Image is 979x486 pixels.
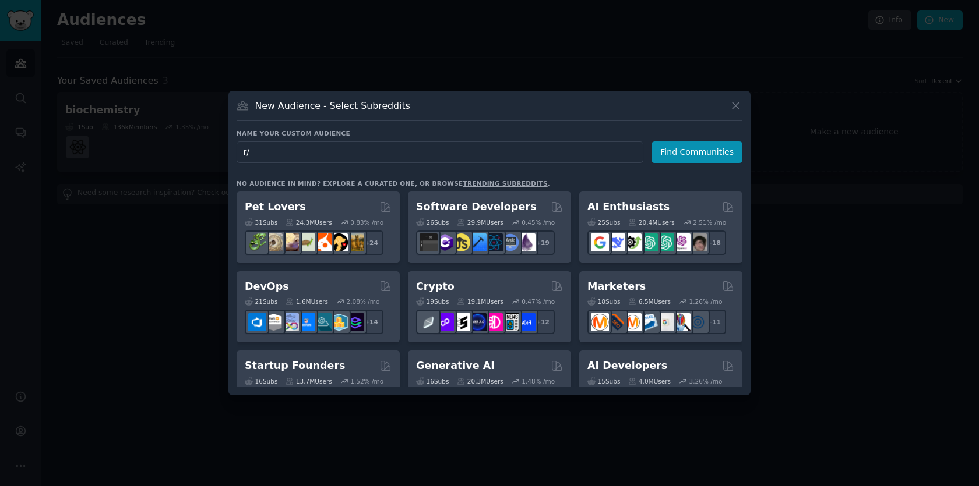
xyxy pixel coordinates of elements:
h2: AI Developers [587,359,667,373]
div: 1.48 % /mo [522,377,555,385]
div: 19.1M Users [457,297,503,306]
div: 26 Sub s [416,218,449,226]
div: + 24 [359,230,383,255]
div: 31 Sub s [245,218,277,226]
div: + 18 [702,230,726,255]
div: 16 Sub s [416,377,449,385]
img: ArtificalIntelligence [689,233,707,251]
img: bigseo [607,313,625,331]
h2: Crypto [416,279,455,294]
img: content_marketing [591,313,609,331]
div: 0.47 % /mo [522,297,555,306]
img: GoogleGeminiAI [591,233,609,251]
img: chatgpt_promptDesign [640,233,658,251]
img: platformengineering [314,313,332,331]
button: Find Communities [652,141,742,163]
img: defiblockchain [485,313,503,331]
img: elixir [517,233,536,251]
div: 4.0M Users [628,377,671,385]
img: DeepSeek [607,233,625,251]
img: CryptoNews [501,313,519,331]
img: Docker_DevOps [281,313,299,331]
img: chatgpt_prompts_ [656,233,674,251]
div: 13.7M Users [286,377,332,385]
div: 0.45 % /mo [522,218,555,226]
img: googleads [656,313,674,331]
a: trending subreddits [463,180,547,187]
div: 29.9M Users [457,218,503,226]
h2: Generative AI [416,359,495,373]
div: 2.08 % /mo [347,297,380,306]
img: PlatformEngineers [346,313,364,331]
div: 1.26 % /mo [689,297,723,306]
img: ballpython [265,233,283,251]
div: 24.3M Users [286,218,332,226]
img: OnlineMarketing [689,313,707,331]
div: + 11 [702,310,726,334]
img: defi_ [517,313,536,331]
img: OpenAIDev [672,233,691,251]
img: turtle [297,233,315,251]
img: herpetology [248,233,266,251]
img: AskMarketing [624,313,642,331]
img: ethfinance [420,313,438,331]
img: reactnative [485,233,503,251]
img: cockatiel [314,233,332,251]
h2: Software Developers [416,200,536,214]
img: leopardgeckos [281,233,299,251]
h2: DevOps [245,279,289,294]
img: Emailmarketing [640,313,658,331]
h2: AI Enthusiasts [587,200,670,214]
img: learnjavascript [452,233,470,251]
img: AskComputerScience [501,233,519,251]
img: software [420,233,438,251]
img: DevOpsLinks [297,313,315,331]
img: PetAdvice [330,233,348,251]
img: MarketingResearch [672,313,691,331]
img: AItoolsCatalog [624,233,642,251]
div: 1.6M Users [286,297,328,306]
div: 20.4M Users [628,218,674,226]
img: dogbreed [346,233,364,251]
h2: Marketers [587,279,646,294]
img: azuredevops [248,313,266,331]
h2: Startup Founders [245,359,345,373]
img: aws_cdk [330,313,348,331]
div: 15 Sub s [587,377,620,385]
h2: Pet Lovers [245,200,306,214]
h3: New Audience - Select Subreddits [255,100,410,112]
div: 18 Sub s [587,297,620,306]
div: 25 Sub s [587,218,620,226]
img: AWS_Certified_Experts [265,313,283,331]
img: web3 [469,313,487,331]
div: 19 Sub s [416,297,449,306]
div: 16 Sub s [245,377,277,385]
div: 0.83 % /mo [350,218,383,226]
div: + 14 [359,310,383,334]
div: + 12 [530,310,555,334]
img: csharp [436,233,454,251]
div: 2.51 % /mo [693,218,726,226]
h3: Name your custom audience [237,129,742,137]
img: ethstaker [452,313,470,331]
div: 20.3M Users [457,377,503,385]
div: 1.52 % /mo [350,377,383,385]
div: 6.5M Users [628,297,671,306]
div: 21 Sub s [245,297,277,306]
div: + 19 [530,230,555,255]
div: 3.26 % /mo [689,377,723,385]
img: iOSProgramming [469,233,487,251]
input: Pick a short name, like "Digital Marketers" or "Movie-Goers" [237,141,643,163]
div: No audience in mind? Explore a curated one, or browse . [237,179,550,187]
img: 0xPolygon [436,313,454,331]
